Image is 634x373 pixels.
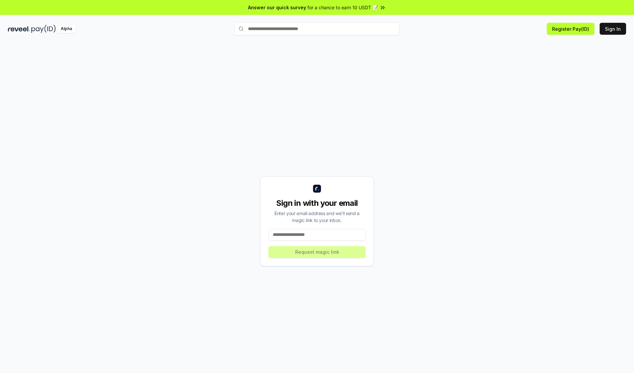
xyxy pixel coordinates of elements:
div: Enter your email address and we’ll send a magic link to your inbox. [268,210,366,224]
button: Register Pay(ID) [547,23,594,35]
div: Alpha [57,25,76,33]
span: Answer our quick survey [248,4,306,11]
span: for a chance to earn 10 USDT 📝 [307,4,378,11]
div: Sign in with your email [268,198,366,208]
img: reveel_dark [8,25,30,33]
img: pay_id [31,25,56,33]
button: Sign In [600,23,626,35]
img: logo_small [313,185,321,193]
